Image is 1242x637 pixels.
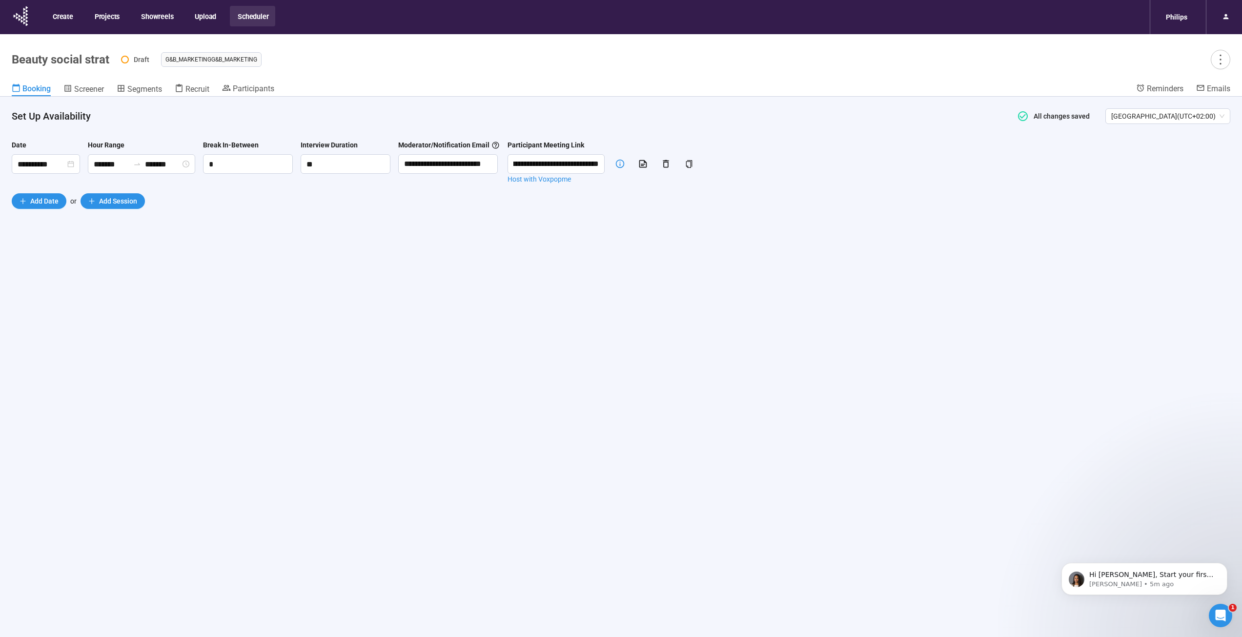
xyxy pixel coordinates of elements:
[20,198,26,205] span: plus
[12,53,109,66] h1: Beauty social strat
[1229,604,1237,612] span: 1
[74,84,104,94] span: Screener
[117,83,162,96] a: Segments
[398,140,500,150] div: Moderator/Notification Email
[81,193,145,209] button: plusAdd Session
[508,140,584,150] div: Participant Meeting Link
[230,6,275,26] button: Scheduler
[1029,112,1090,120] span: All changes saved
[12,193,66,209] button: plusAdd Date
[133,160,141,168] span: swap-right
[133,160,141,168] span: to
[12,193,1230,209] div: or
[22,84,51,93] span: Booking
[1214,53,1227,66] span: more
[1211,50,1230,69] button: more
[87,6,126,26] button: Projects
[681,156,697,172] button: copy
[127,84,162,94] span: Segments
[1207,84,1230,93] span: Emails
[63,83,104,96] a: Screener
[134,56,149,63] span: Draft
[12,83,51,96] a: Booking
[12,109,1003,123] h4: Set Up Availability
[88,198,95,205] span: plus
[1136,83,1183,95] a: Reminders
[685,160,693,168] span: copy
[45,6,80,26] button: Create
[1209,604,1232,627] iframe: Intercom live chat
[88,140,124,150] div: Hour Range
[1047,542,1242,611] iframe: Intercom notifications message
[222,83,274,95] a: Participants
[203,140,259,150] div: Break In-Between
[508,174,605,185] a: Host with Voxpopme
[185,84,209,94] span: Recruit
[175,83,209,96] a: Recruit
[301,140,358,150] div: Interview Duration
[1147,84,1183,93] span: Reminders
[165,55,257,64] span: G&B_MARKETINGG&B_MARKETING
[133,6,180,26] button: Showreels
[233,84,274,93] span: Participants
[1111,109,1224,123] span: [GEOGRAPHIC_DATA] ( UTC+02:00 )
[1196,83,1230,95] a: Emails
[187,6,223,26] button: Upload
[30,196,59,206] span: Add Date
[1160,8,1193,26] div: Philips
[12,140,26,150] div: Date
[99,196,137,206] span: Add Session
